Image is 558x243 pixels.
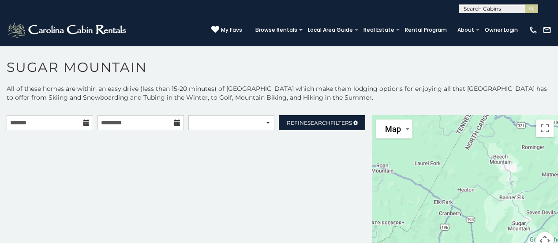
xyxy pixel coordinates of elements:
button: Toggle fullscreen view [536,120,554,137]
span: Map [385,124,401,134]
a: My Favs [211,26,242,34]
span: My Favs [221,26,242,34]
img: White-1-2.png [7,21,129,39]
img: mail-regular-white.png [543,26,551,34]
span: Search [307,120,330,126]
span: Refine Filters [287,120,352,126]
button: Change map style [376,120,412,138]
a: Owner Login [480,24,522,36]
a: Browse Rentals [251,24,302,36]
img: phone-regular-white.png [529,26,538,34]
a: Local Area Guide [303,24,357,36]
a: Real Estate [359,24,399,36]
a: Rental Program [401,24,451,36]
a: About [453,24,479,36]
a: RefineSearchFilters [279,115,365,130]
